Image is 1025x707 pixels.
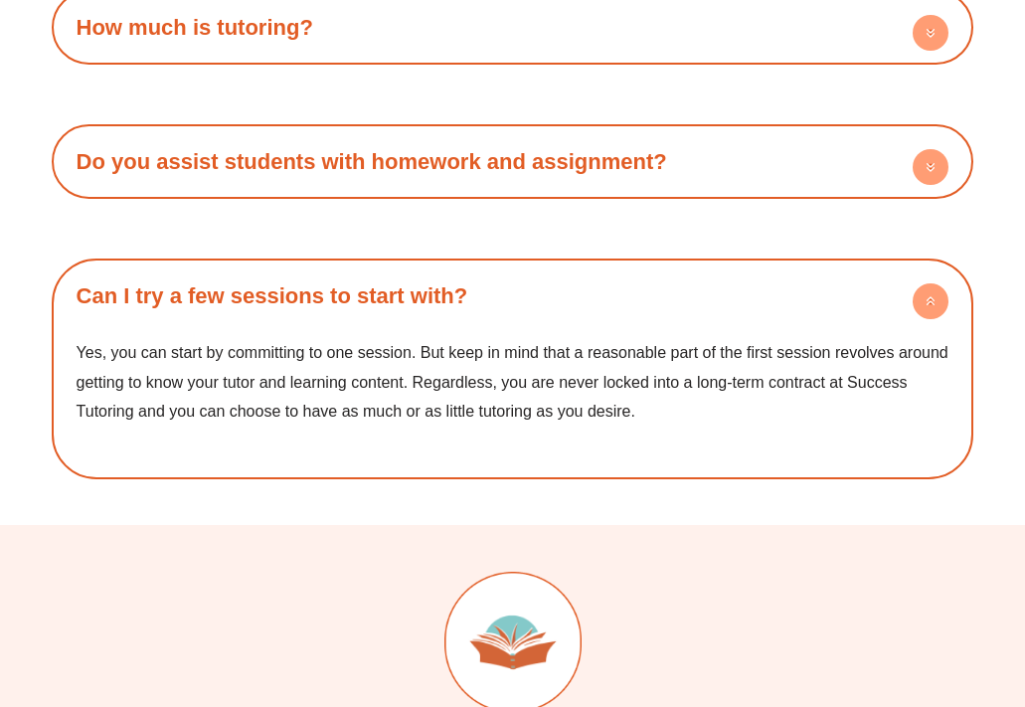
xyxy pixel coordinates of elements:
[62,323,964,469] div: Can I try a few sessions to start with?
[77,15,313,40] a: How much is tutoring?
[62,134,964,189] h4: Do you assist students with homework and assignment?
[77,338,949,427] p: Yes, you can start by committing to one session. But keep in mind that a reasonable part of the f...
[926,612,1025,707] iframe: Chat Widget
[62,268,964,323] h4: Can I try a few sessions to start with?
[77,283,468,308] a: Can I try a few sessions to start with?
[77,149,667,174] a: Do you assist students with homework and assignment?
